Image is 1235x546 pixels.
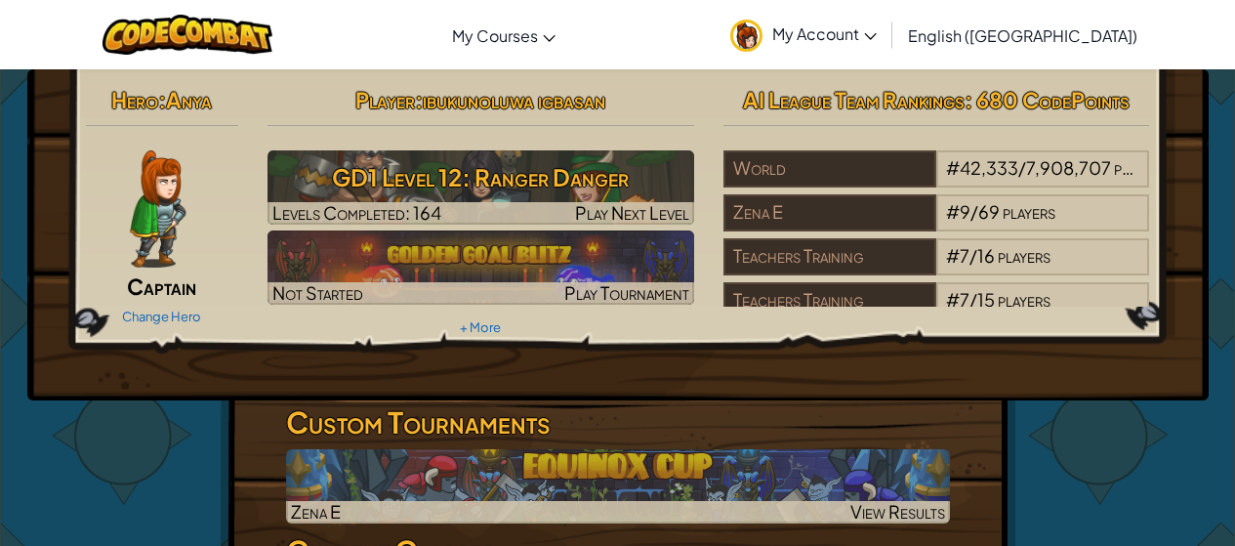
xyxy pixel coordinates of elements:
[723,169,1150,191] a: World#42,333/7,908,707players
[960,200,970,223] span: 9
[268,155,694,199] h3: GD1 Level 12: Ranger Danger
[286,400,950,444] h3: Custom Tournaments
[355,86,415,113] span: Player
[723,301,1150,323] a: Teachers Training#7/15players
[998,288,1050,311] span: players
[268,150,694,225] a: Play Next Level
[286,449,950,524] img: equinox
[111,86,158,113] span: Hero
[442,9,565,62] a: My Courses
[1026,156,1111,179] span: 7,908,707
[415,86,423,113] span: :
[122,309,201,324] a: Change Hero
[908,25,1137,46] span: English ([GEOGRAPHIC_DATA])
[291,500,341,523] span: Zena E
[452,25,538,46] span: My Courses
[960,244,969,267] span: 7
[268,231,694,305] a: Not StartedPlay Tournament
[998,244,1050,267] span: players
[970,200,978,223] span: /
[423,86,605,113] span: ibukunoluwa igbasan
[460,319,501,335] a: + More
[946,244,960,267] span: #
[969,244,977,267] span: /
[166,86,212,113] span: Anya
[127,273,196,300] span: Captain
[965,86,1130,113] span: : 680 CodePoints
[723,257,1150,279] a: Teachers Training#7/16players
[286,449,950,524] a: Zena EView Results
[723,213,1150,235] a: Zena E#9/69players
[850,500,945,523] span: View Results
[1114,156,1167,179] span: players
[772,23,877,44] span: My Account
[1018,156,1026,179] span: /
[268,231,694,305] img: Golden Goal
[720,4,886,65] a: My Account
[723,282,936,319] div: Teachers Training
[743,86,965,113] span: AI League Team Rankings
[969,288,977,311] span: /
[977,244,995,267] span: 16
[960,156,1018,179] span: 42,333
[946,288,960,311] span: #
[564,281,689,304] span: Play Tournament
[946,200,960,223] span: #
[946,156,960,179] span: #
[723,194,936,231] div: Zena E
[272,281,363,304] span: Not Started
[1003,200,1055,223] span: players
[103,15,273,55] img: CodeCombat logo
[730,20,762,52] img: avatar
[130,150,185,268] img: captain-pose.png
[158,86,166,113] span: :
[960,288,969,311] span: 7
[977,288,995,311] span: 15
[723,150,936,188] div: World
[575,201,689,224] span: Play Next Level
[723,238,936,275] div: Teachers Training
[978,200,1000,223] span: 69
[268,150,694,225] img: GD1 Level 12: Ranger Danger
[898,9,1147,62] a: English ([GEOGRAPHIC_DATA])
[272,201,441,224] span: Levels Completed: 164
